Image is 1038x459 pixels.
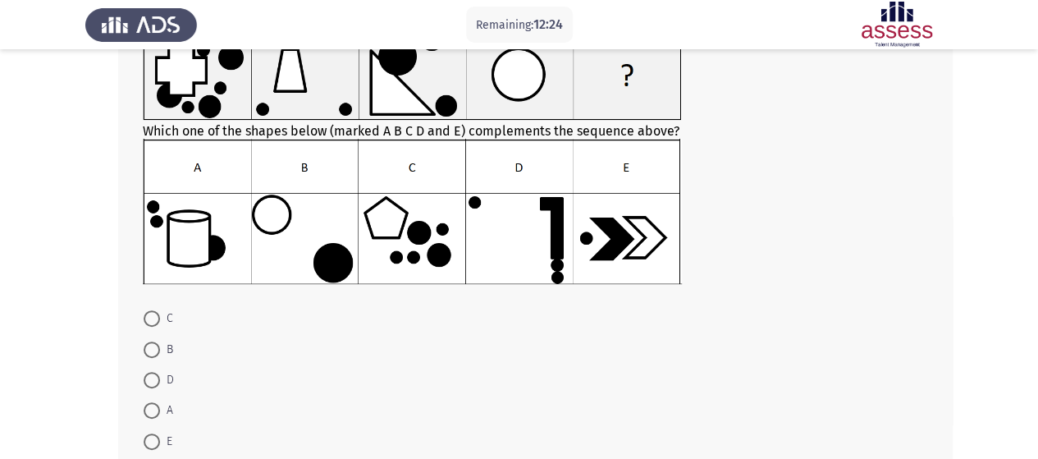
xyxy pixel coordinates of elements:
[143,28,682,120] img: UkFYYV8wODRfQSAucG5nMTY5MTMyNDIwODY1NA==.png
[143,28,928,287] div: Which one of the shapes below (marked A B C D and E) complements the sequence above?
[143,139,682,284] img: UkFYYV8wODRfQi5wbmcxNjkxMzI0MjIwMzM5.png
[160,401,173,420] span: A
[160,340,173,360] span: B
[85,2,197,48] img: Assess Talent Management logo
[476,15,563,35] p: Remaining:
[160,309,173,328] span: C
[841,2,953,48] img: Assessment logo of ASSESS Focus 4 Module Assessment (EN/AR) (Advanced - IB)
[533,16,563,32] span: 12:24
[160,370,174,390] span: D
[160,432,172,452] span: E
